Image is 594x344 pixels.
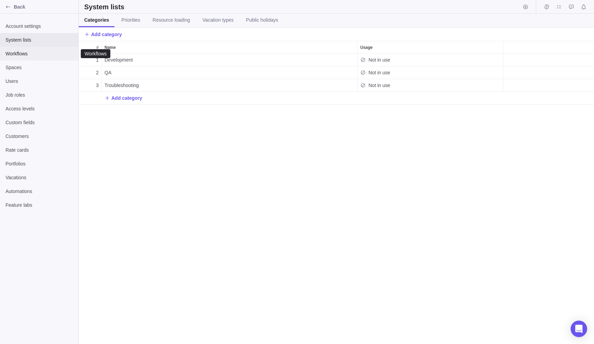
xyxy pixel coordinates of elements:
[102,66,357,79] div: QA
[5,202,73,208] span: Feature labs
[246,17,278,23] span: Public holidays
[96,44,99,51] span: #
[5,133,73,140] span: Customers
[5,78,73,85] span: Users
[104,93,142,103] span: Add category
[357,79,503,92] div: Usage
[571,321,587,337] div: Open Intercom Messenger
[102,66,357,79] div: Name
[554,5,564,11] a: My assignments
[5,64,73,71] span: Spaces
[79,54,594,344] div: grid
[566,5,576,11] a: Approval requests
[554,2,564,12] span: My assignments
[102,41,357,53] div: Name
[542,2,551,12] span: Time logs
[579,5,588,11] a: Notifications
[102,79,357,92] div: Name
[84,30,122,39] span: Add category
[5,105,73,112] span: Access levels
[579,2,588,12] span: Notifications
[84,51,107,56] div: Workflows
[102,79,357,92] div: Troubleshooting
[96,69,99,76] span: 2
[5,119,73,126] span: Custom fields
[96,56,99,63] span: 1
[357,41,503,53] div: Usage
[91,31,122,38] span: Add category
[147,14,196,27] a: Resource loading
[5,92,73,98] span: Job roles
[368,56,390,63] span: Not in use
[5,147,73,153] span: Rate cards
[104,69,111,76] span: QA
[5,23,73,30] span: Account settings
[521,2,530,12] span: Start timer
[14,3,76,10] span: Back
[357,54,503,66] div: Usage
[96,82,99,89] span: 3
[104,44,116,51] span: Name
[104,82,139,89] span: Troubleshooting
[102,54,357,66] div: Development
[360,44,373,51] span: Usage
[79,14,114,27] a: Categories
[241,14,284,27] a: Public holidays
[542,5,551,11] a: Time logs
[84,2,124,12] h2: System lists
[84,17,109,23] span: Categories
[368,82,390,89] span: Not in use
[111,95,142,101] span: Add category
[5,160,73,167] span: Portfolios
[5,50,73,57] span: Workflows
[357,66,503,79] div: Usage
[368,69,390,76] span: Not in use
[197,14,239,27] a: Vacation types
[121,17,140,23] span: Priorities
[5,174,73,181] span: Vacations
[116,14,145,27] a: Priorities
[202,17,234,23] span: Vacation types
[102,54,357,66] div: Name
[79,92,594,105] div: Add New
[5,36,73,43] span: System lists
[566,2,576,12] span: Approval requests
[5,188,73,195] span: Automations
[104,56,133,63] span: Development
[153,17,190,23] span: Resource loading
